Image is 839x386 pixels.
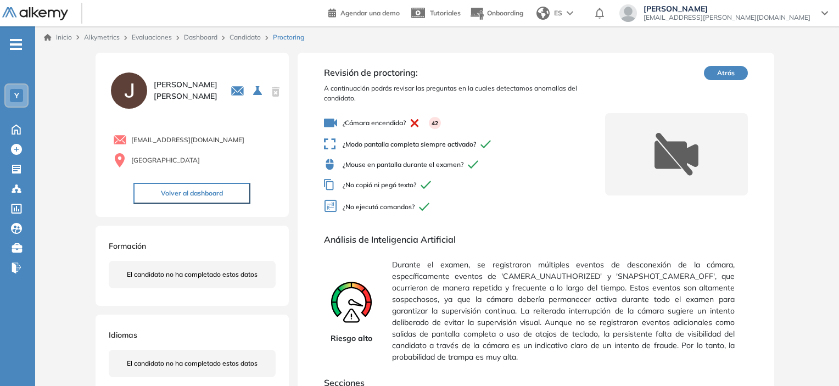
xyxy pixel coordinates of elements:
[184,33,217,41] a: Dashboard
[567,11,573,15] img: arrow
[644,13,810,22] span: [EMAIL_ADDRESS][PERSON_NAME][DOMAIN_NAME]
[131,155,200,165] span: [GEOGRAPHIC_DATA]
[133,183,250,204] button: Volver al dashboard
[44,32,72,42] a: Inicio
[430,9,461,17] span: Tutoriales
[154,79,217,102] span: [PERSON_NAME] [PERSON_NAME]
[536,7,550,20] img: world
[469,2,523,25] button: Onboarding
[2,7,68,21] img: Logo
[340,9,400,17] span: Agendar una demo
[10,43,22,46] i: -
[487,9,523,17] span: Onboarding
[109,70,149,111] img: PROFILE_MENU_LOGO_USER
[109,241,146,251] span: Formación
[14,91,19,100] span: Y
[324,159,606,170] span: ¿Mouse en pantalla durante el examen?
[324,66,606,79] span: Revisión de proctoring:
[324,233,748,246] span: Análisis de Inteligencia Artificial
[109,330,137,340] span: Idiomas
[331,333,372,344] span: Riesgo alto
[324,199,606,215] span: ¿No ejecutó comandos?
[324,179,606,191] span: ¿No copió ni pegó texto?
[324,83,606,103] span: A continuación podrás revisar las preguntas en la cuales detectamos anomalías del candidato.
[324,138,606,150] span: ¿Modo pantalla completa siempre activado?
[127,270,258,279] span: El candidato no ha completado estos datos
[273,32,304,42] span: Proctoring
[554,8,562,18] span: ES
[392,255,735,367] span: Durante el examen, se registraron múltiples eventos de desconexión de la cámara, específicamente ...
[131,135,244,145] span: [EMAIL_ADDRESS][DOMAIN_NAME]
[704,66,748,80] button: Atrás
[328,5,400,19] a: Agendar una demo
[230,33,261,41] a: Candidato
[84,33,120,41] span: Alkymetrics
[644,4,810,13] span: [PERSON_NAME]
[324,116,606,130] span: ¿Cámara encendida?
[127,359,258,368] span: El candidato no ha completado estos datos
[132,33,172,41] a: Evaluaciones
[429,117,441,129] div: 42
